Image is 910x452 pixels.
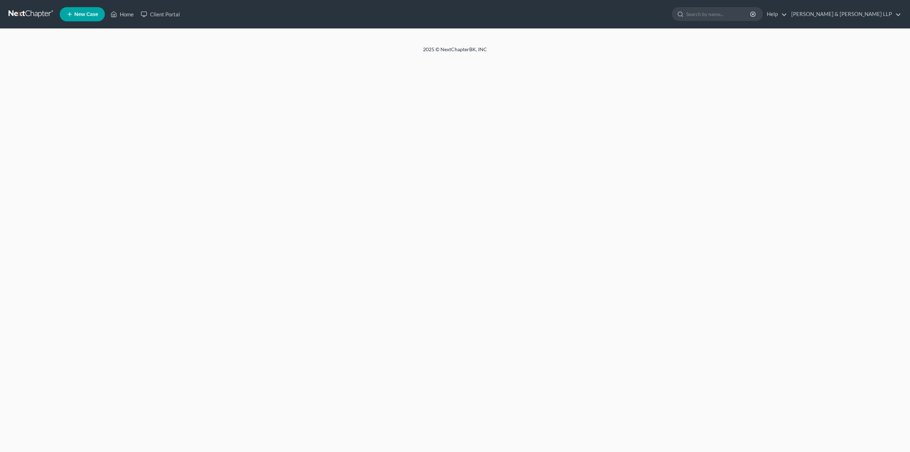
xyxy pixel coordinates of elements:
input: Search by name... [686,7,751,21]
div: 2025 © NextChapterBK, INC [252,46,658,59]
a: Home [107,8,137,21]
span: New Case [74,12,98,17]
a: [PERSON_NAME] & [PERSON_NAME] LLP [788,8,901,21]
a: Client Portal [137,8,183,21]
a: Help [763,8,787,21]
